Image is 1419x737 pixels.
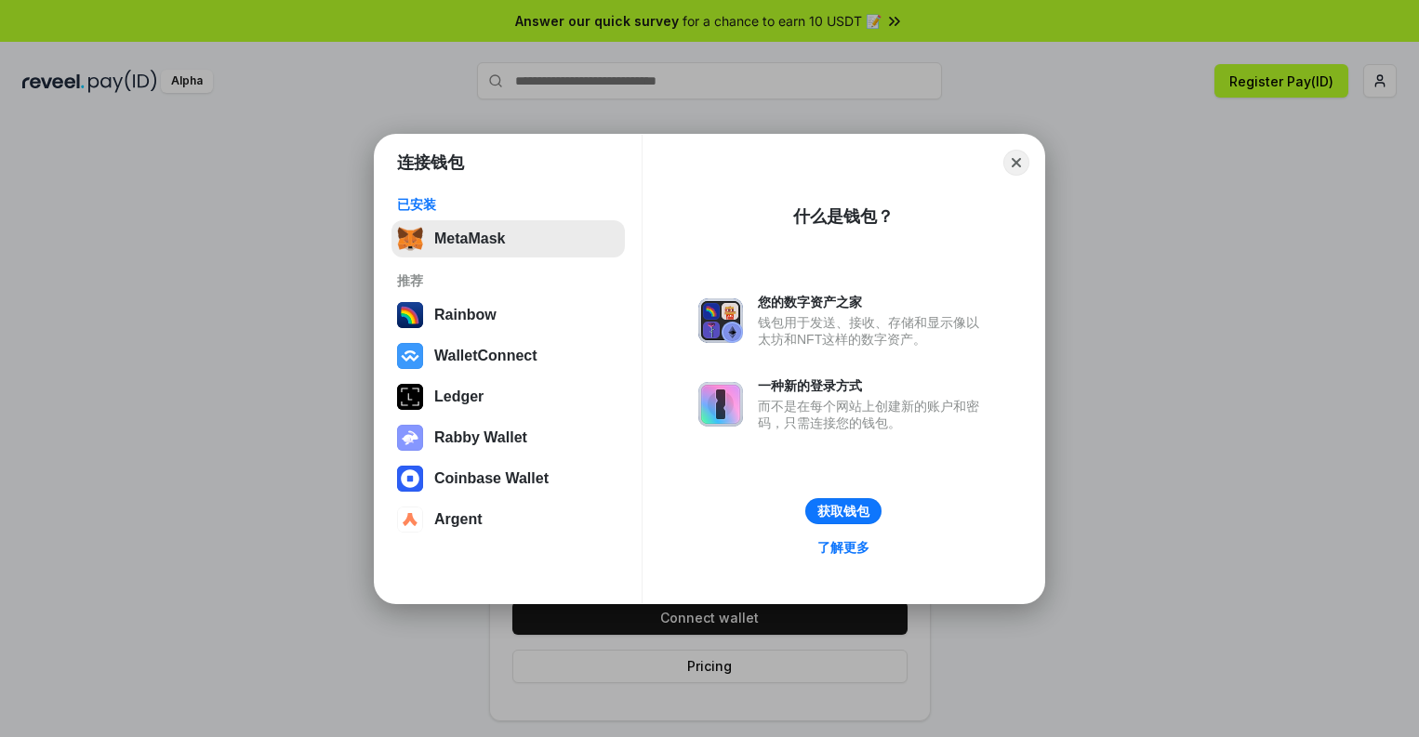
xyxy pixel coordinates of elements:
div: 获取钱包 [817,503,869,520]
img: svg+xml,%3Csvg%20width%3D%2228%22%20height%3D%2228%22%20viewBox%3D%220%200%2028%2028%22%20fill%3D... [397,507,423,533]
div: Ledger [434,388,484,405]
img: svg+xml,%3Csvg%20xmlns%3D%22http%3A%2F%2Fwww.w3.org%2F2000%2Fsvg%22%20width%3D%2228%22%20height%3... [397,384,423,410]
div: 已安装 [397,196,619,213]
img: svg+xml,%3Csvg%20width%3D%22120%22%20height%3D%22120%22%20viewBox%3D%220%200%20120%20120%22%20fil... [397,302,423,328]
div: 什么是钱包？ [793,205,894,228]
button: Argent [391,501,625,538]
button: WalletConnect [391,337,625,375]
img: svg+xml,%3Csvg%20fill%3D%22none%22%20height%3D%2233%22%20viewBox%3D%220%200%2035%2033%22%20width%... [397,226,423,252]
div: Rainbow [434,307,497,323]
img: svg+xml,%3Csvg%20width%3D%2228%22%20height%3D%2228%22%20viewBox%3D%220%200%2028%2028%22%20fill%3D... [397,466,423,492]
div: 您的数字资产之家 [758,294,988,310]
button: Coinbase Wallet [391,460,625,497]
img: svg+xml,%3Csvg%20xmlns%3D%22http%3A%2F%2Fwww.w3.org%2F2000%2Fsvg%22%20fill%3D%22none%22%20viewBox... [397,425,423,451]
div: WalletConnect [434,348,537,364]
button: Ledger [391,378,625,415]
div: 一种新的登录方式 [758,377,988,394]
img: svg+xml,%3Csvg%20width%3D%2228%22%20height%3D%2228%22%20viewBox%3D%220%200%2028%2028%22%20fill%3D... [397,343,423,369]
div: MetaMask [434,230,505,247]
div: 钱包用于发送、接收、存储和显示像以太坊和NFT这样的数字资产。 [758,314,988,348]
div: Coinbase Wallet [434,470,549,487]
h1: 连接钱包 [397,151,464,174]
button: 获取钱包 [805,498,882,524]
div: 推荐 [397,272,619,289]
button: Rainbow [391,296,625,334]
button: MetaMask [391,220,625,257]
div: 而不是在每个网站上创建新的账户和密码，只需连接您的钱包。 [758,398,988,431]
button: Rabby Wallet [391,419,625,456]
div: Argent [434,511,483,528]
img: svg+xml,%3Csvg%20xmlns%3D%22http%3A%2F%2Fwww.w3.org%2F2000%2Fsvg%22%20fill%3D%22none%22%20viewBox... [698,382,743,427]
div: Rabby Wallet [434,429,527,446]
div: 了解更多 [817,539,869,556]
button: Close [1003,150,1029,176]
img: svg+xml,%3Csvg%20xmlns%3D%22http%3A%2F%2Fwww.w3.org%2F2000%2Fsvg%22%20fill%3D%22none%22%20viewBox... [698,298,743,343]
a: 了解更多 [806,535,881,559]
